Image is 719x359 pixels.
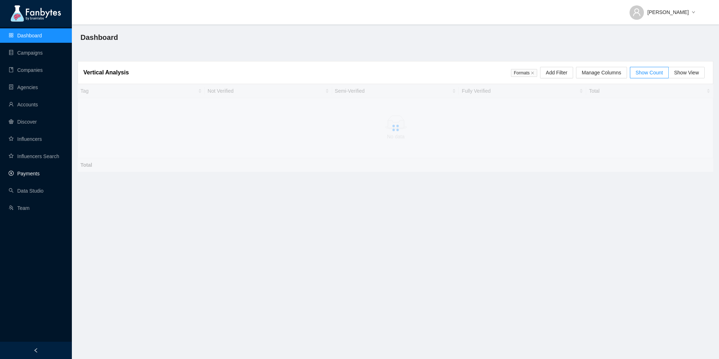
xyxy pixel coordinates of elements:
a: databaseCampaigns [9,50,43,56]
a: userAccounts [9,102,38,107]
button: Manage Columns [576,67,627,78]
span: Manage Columns [582,69,621,77]
a: searchData Studio [9,188,43,194]
span: Show View [674,70,699,75]
article: Vertical Analysis [83,68,129,77]
span: Dashboard [80,32,118,43]
a: appstoreDashboard [9,33,42,38]
span: down [692,10,695,15]
a: starInfluencers Search [9,153,59,159]
a: usergroup-addTeam [9,205,29,211]
a: containerAgencies [9,84,38,90]
span: Add Filter [546,69,567,77]
span: Formats [511,69,537,77]
span: [PERSON_NAME] [647,8,689,16]
a: starInfluencers [9,136,42,142]
span: user [632,8,641,17]
a: radar-chartDiscover [9,119,37,125]
span: close [531,71,534,75]
button: Add Filter [540,67,573,78]
button: [PERSON_NAME]down [624,4,701,15]
span: left [33,348,38,353]
a: pay-circlePayments [9,171,40,176]
a: bookCompanies [9,67,43,73]
span: Show Count [636,70,663,75]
